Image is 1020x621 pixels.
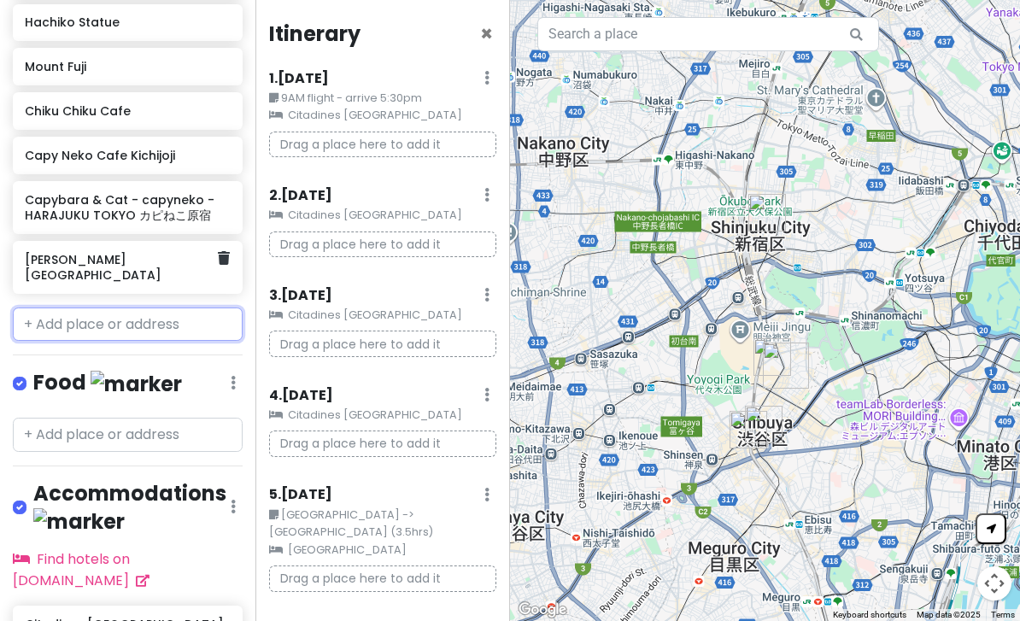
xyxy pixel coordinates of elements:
a: Click to see this area on Google Maps [514,599,571,621]
h6: Capy Neko Cafe Kichijoji [25,148,230,163]
div: Capybara & Cat - capyneko - HARAJUKU TOKYO カピねこ原宿 [747,331,798,383]
h6: 2 . [DATE] [269,187,332,205]
h6: [PERSON_NAME][GEOGRAPHIC_DATA] [25,252,218,283]
h6: 1 . [DATE] [269,70,329,88]
button: Keyboard shortcuts [833,609,906,621]
p: Drag a place here to add it [269,431,497,457]
p: Drag a place here to add it [269,132,497,158]
div: HARRY HARAJUKU terrace [756,336,816,395]
input: + Add place or address [13,308,243,342]
small: [GEOGRAPHIC_DATA] -> [GEOGRAPHIC_DATA] (3.5hrs) [269,507,497,542]
img: marker [33,508,125,535]
a: Terms [991,610,1015,619]
h6: Mount Fuji [25,59,230,74]
button: Map camera controls [977,566,1011,600]
p: Drag a place here to add it [269,331,497,357]
button: Close [480,24,493,44]
div: Chiku Chiku Cafe [738,399,789,450]
p: Drag a place here to add it [269,231,497,258]
small: 9AM flight - arrive 5:30pm [269,90,497,107]
h6: 5 . [DATE] [269,486,332,504]
h6: Capybara & Cat - capyneko - HARAJUKU TOKYO カピねこ原宿 [25,192,230,223]
small: Citadines [GEOGRAPHIC_DATA] [269,407,497,424]
h4: Itinerary [269,21,361,47]
h6: 4 . [DATE] [269,387,333,405]
input: + Add place or address [13,418,243,452]
h6: Hachiko Statue [25,15,230,30]
small: Citadines [GEOGRAPHIC_DATA] [269,107,497,124]
h4: Food [33,369,182,397]
h6: Chiku Chiku Cafe [25,103,230,119]
div: Citadines Central Shinjuku Tokyo [742,187,793,238]
small: Citadines [GEOGRAPHIC_DATA] [269,207,497,224]
img: Google [514,599,571,621]
a: Delete place [218,248,230,270]
small: [GEOGRAPHIC_DATA] [269,542,497,559]
small: Citadines [GEOGRAPHIC_DATA] [269,307,497,324]
input: Search a place [537,17,879,51]
a: Find hotels on [DOMAIN_NAME] [13,549,149,591]
h6: 3 . [DATE] [269,287,332,305]
h4: Accommodations [33,480,231,535]
img: marker [91,371,182,397]
div: Hachiko Statue [723,404,774,455]
span: Map data ©2025 [917,610,981,619]
p: Drag a place here to add it [269,565,497,592]
span: Close itinerary [480,20,493,48]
